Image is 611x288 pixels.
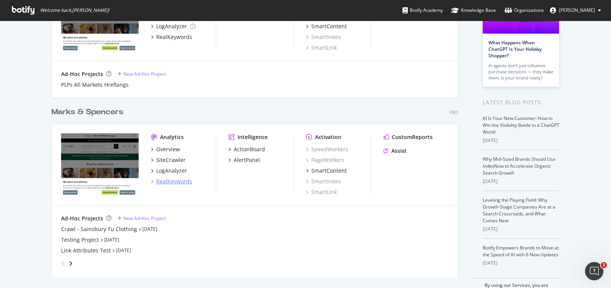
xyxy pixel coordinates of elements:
a: RealKeywords [151,33,192,41]
div: Latest Blog Posts [483,98,559,107]
span: Welcome back, [PERSON_NAME] ! [40,7,109,13]
button: [PERSON_NAME] [544,4,607,16]
div: ActionBoard [234,146,265,153]
div: LogAnalyzer [156,23,187,30]
a: Overview [151,146,180,153]
div: Organizations [504,6,544,14]
a: Testing Project [61,236,99,244]
a: ActionBoard [228,146,265,153]
div: angle-right [68,260,73,267]
a: AI Is Your New Customer: How to Win the Visibility Battle in a ChatGPT World [483,115,559,135]
div: New Ad-Hoc Project [123,71,166,77]
div: AI agents don’t just influence purchase decisions — they make them. Is your brand ready? [488,63,553,81]
div: SmartContent [311,23,347,30]
a: RealKeywords [151,178,192,185]
a: New Ad-Hoc Project [118,71,166,77]
a: SiteCrawler [151,156,186,164]
a: LogAnalyzer [151,23,196,30]
div: AlertPanel [234,156,260,164]
div: New Ad-Hoc Project [123,215,166,222]
a: AlertPanel [228,156,260,164]
img: www.marksandspencer.com/ [61,133,139,195]
div: Analytics [160,133,184,141]
a: SmartIndex [306,33,341,41]
div: [DATE] [483,260,559,267]
a: [DATE] [104,236,119,243]
a: SmartLink [306,188,337,196]
div: SmartContent [311,167,347,175]
a: New Ad-Hoc Project [118,215,166,222]
span: 1 [601,262,607,268]
a: Link Attributes Test [61,247,111,254]
a: SmartContent [306,167,347,175]
a: Leveling the Playing Field: Why Growth-Stage Companies Are at a Search Crossroads, and What Comes... [483,197,555,224]
div: [DATE] [483,226,559,233]
a: Crawl - Sainsbury Tu Clothing [61,225,137,233]
div: CustomReports [392,133,433,141]
a: SpeedWorkers [306,146,348,153]
div: Assist [391,147,407,155]
a: [DATE] [116,247,131,254]
div: [DATE] [483,137,559,144]
iframe: Intercom live chat [585,262,603,280]
div: Pro [449,109,458,116]
a: SmartLink [306,44,337,52]
a: SmartContent [306,23,347,30]
a: Why Mid-Sized Brands Should Use IndexNow to Accelerate Organic Search Growth [483,156,556,176]
div: [DATE] [483,178,559,185]
span: Andrea Scalia [559,7,595,13]
div: SiteCrawler [156,156,186,164]
a: LogAnalyzer [151,167,187,175]
a: Botify Empowers Brands to Move at the Speed of AI with 6 New Updates [483,244,559,258]
div: Ad-Hoc Projects [61,70,103,78]
div: RealKeywords [156,33,192,41]
a: What Happens When ChatGPT Is Your Holiday Shopper? [488,39,541,59]
div: Activation [315,133,341,141]
a: Assist [383,147,407,155]
a: [DATE] [142,226,157,232]
div: Overview [156,146,180,153]
div: Marks & Spencers [52,107,123,118]
div: Ad-Hoc Projects [61,215,103,222]
div: RealKeywords [156,178,192,185]
div: Knowledge Base [451,6,496,14]
div: Botify Academy [402,6,443,14]
a: PLPs All Markets Hreflangs [61,81,129,89]
div: LogAnalyzer [156,167,187,175]
div: angle-left [58,257,68,270]
a: PageWorkers [306,156,344,164]
div: Intelligence [238,133,268,141]
a: CustomReports [383,133,433,141]
a: Marks & Spencers [52,107,126,118]
a: SmartIndex [306,178,341,185]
